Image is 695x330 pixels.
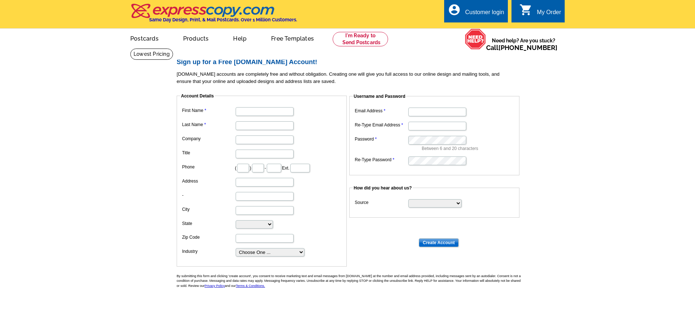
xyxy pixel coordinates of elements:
[130,9,297,22] a: Same Day Design, Print, & Mail Postcards. Over 1 Million Customers.
[172,29,220,46] a: Products
[537,9,561,19] div: My Order
[182,248,235,255] label: Industry
[205,284,225,288] a: Privacy Policy
[182,150,235,156] label: Title
[182,220,235,227] label: State
[149,17,297,22] h4: Same Day Design, Print, & Mail Postcards. Over 1 Million Customers.
[355,156,408,163] label: Re-Type Password
[519,8,561,17] a: shopping_cart My Order
[182,107,235,114] label: First Name
[486,44,557,51] span: Call
[180,162,343,173] dd: ( ) - Ext.
[355,136,408,142] label: Password
[422,145,516,152] p: Between 6 and 20 characters
[419,238,459,247] input: Create Account
[177,71,524,85] p: [DOMAIN_NAME] accounts are completely free and without obligation. Creating one will give you ful...
[448,8,504,17] a: account_circle Customer login
[498,44,557,51] a: [PHONE_NUMBER]
[182,178,235,184] label: Address
[182,135,235,142] label: Company
[177,58,524,66] h2: Sign up for a Free [DOMAIN_NAME] Account!
[222,29,258,46] a: Help
[182,192,235,199] label: -
[486,37,561,51] span: Need help? Are you stuck?
[182,206,235,213] label: City
[519,3,532,16] i: shopping_cart
[465,9,504,19] div: Customer login
[355,199,408,206] label: Source
[260,29,325,46] a: Free Templates
[182,234,235,241] label: Zip Code
[177,274,524,289] p: By submitting this form and clicking 'create account', you consent to receive marketing text and ...
[180,93,215,99] legend: Account Details
[236,284,265,288] a: Terms & Conditions.
[355,122,408,128] label: Re-Type Email Address
[119,29,170,46] a: Postcards
[182,121,235,128] label: Last Name
[355,108,408,114] label: Email Address
[353,185,413,191] legend: How did you hear about us?
[353,93,406,100] legend: Username and Password
[448,3,461,16] i: account_circle
[182,164,235,170] label: Phone
[465,29,486,50] img: help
